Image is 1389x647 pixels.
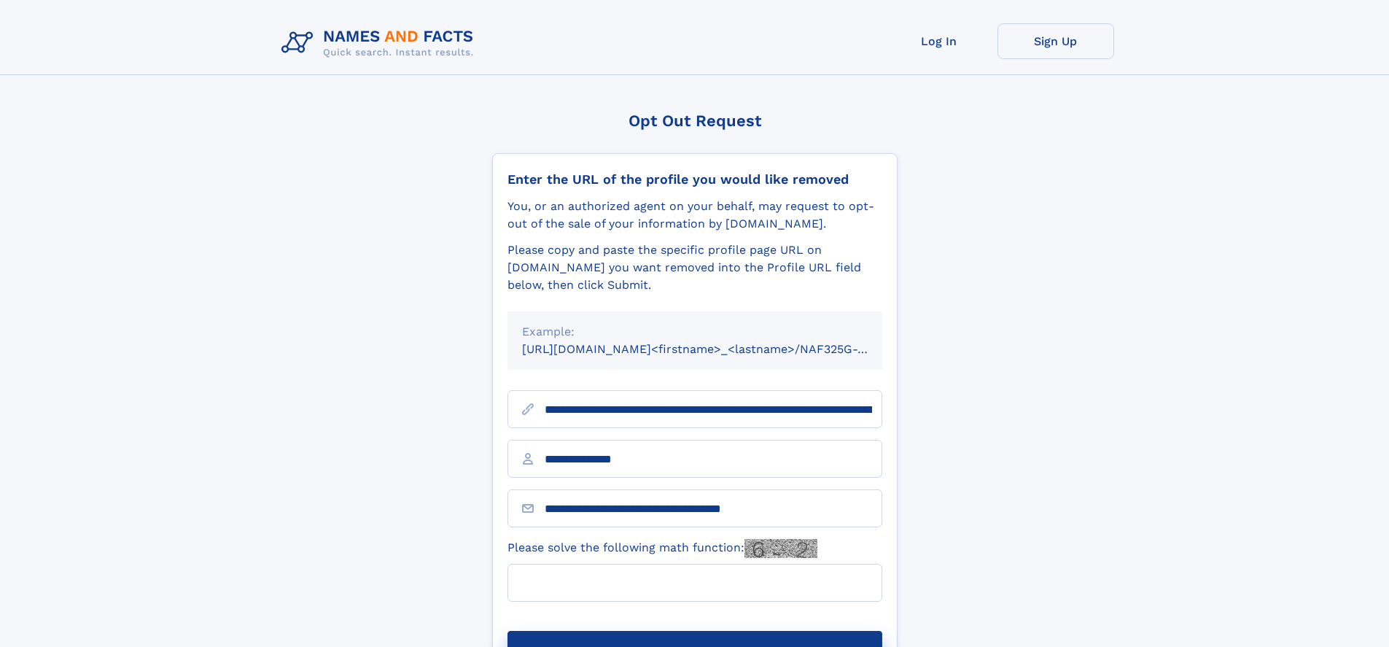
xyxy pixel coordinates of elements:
[507,539,817,558] label: Please solve the following math function:
[276,23,486,63] img: Logo Names and Facts
[522,342,910,356] small: [URL][DOMAIN_NAME]<firstname>_<lastname>/NAF325G-xxxxxxxx
[507,241,882,294] div: Please copy and paste the specific profile page URL on [DOMAIN_NAME] you want removed into the Pr...
[881,23,997,59] a: Log In
[492,112,898,130] div: Opt Out Request
[507,171,882,187] div: Enter the URL of the profile you would like removed
[507,198,882,233] div: You, or an authorized agent on your behalf, may request to opt-out of the sale of your informatio...
[997,23,1114,59] a: Sign Up
[522,323,868,341] div: Example:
